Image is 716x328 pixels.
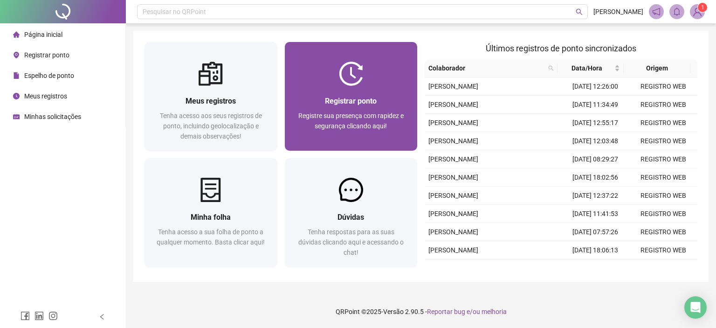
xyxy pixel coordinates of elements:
[561,77,629,96] td: [DATE] 12:26:00
[13,113,20,120] span: schedule
[629,187,697,205] td: REGISTRO WEB
[428,101,478,108] span: [PERSON_NAME]
[157,228,265,246] span: Tenha acesso a sua folha de ponto a qualquer momento. Basta clicar aqui!
[548,65,554,71] span: search
[629,168,697,187] td: REGISTRO WEB
[285,42,418,151] a: Registrar pontoRegistre sua presença com rapidez e segurança clicando aqui!
[428,246,478,254] span: [PERSON_NAME]
[126,295,716,328] footer: QRPoint © 2025 - 2.90.5 -
[325,97,377,105] span: Registrar ponto
[24,92,67,100] span: Meus registros
[561,150,629,168] td: [DATE] 08:29:27
[701,4,704,11] span: 1
[298,112,404,130] span: Registre sua presença com rapidez e segurança clicando aqui!
[160,112,262,140] span: Tenha acesso aos seus registros de ponto, incluindo geolocalização e demais observações!
[561,241,629,259] td: [DATE] 18:06:13
[21,311,30,321] span: facebook
[698,3,707,12] sup: Atualize o seu contato no menu Meus Dados
[337,213,364,222] span: Dúvidas
[629,223,697,241] td: REGISTRO WEB
[486,43,636,53] span: Últimos registros de ponto sincronizados
[13,52,20,58] span: environment
[561,114,629,132] td: [DATE] 12:55:17
[593,7,643,17] span: [PERSON_NAME]
[428,63,544,73] span: Colaborador
[24,72,74,79] span: Espelho de ponto
[13,93,20,99] span: clock-circle
[546,61,556,75] span: search
[13,72,20,79] span: file
[191,213,231,222] span: Minha folha
[285,158,418,267] a: DúvidasTenha respostas para as suas dúvidas clicando aqui e acessando o chat!
[428,192,478,199] span: [PERSON_NAME]
[24,113,81,120] span: Minhas solicitações
[561,168,629,187] td: [DATE] 18:02:56
[558,59,624,77] th: Data/Hora
[13,31,20,38] span: home
[428,174,478,181] span: [PERSON_NAME]
[629,259,697,278] td: REGISTRO WEB
[629,96,697,114] td: REGISTRO WEB
[561,132,629,150] td: [DATE] 12:03:48
[383,308,404,315] span: Versão
[34,311,44,321] span: linkedin
[561,63,613,73] span: Data/Hora
[298,228,404,256] span: Tenha respostas para as suas dúvidas clicando aqui e acessando o chat!
[428,137,478,145] span: [PERSON_NAME]
[428,119,478,126] span: [PERSON_NAME]
[561,259,629,278] td: [DATE] 12:37:58
[690,5,704,19] img: 94131
[428,210,478,217] span: [PERSON_NAME]
[145,42,277,151] a: Meus registrosTenha acesso aos seus registros de ponto, incluindo geolocalização e demais observa...
[428,228,478,236] span: [PERSON_NAME]
[428,83,478,90] span: [PERSON_NAME]
[24,51,69,59] span: Registrar ponto
[673,7,681,16] span: bell
[186,97,236,105] span: Meus registros
[652,7,661,16] span: notification
[561,96,629,114] td: [DATE] 11:34:49
[48,311,58,321] span: instagram
[145,158,277,267] a: Minha folhaTenha acesso a sua folha de ponto a qualquer momento. Basta clicar aqui!
[561,187,629,205] td: [DATE] 12:37:22
[427,308,507,315] span: Reportar bug e/ou melhoria
[428,155,478,163] span: [PERSON_NAME]
[99,314,105,320] span: left
[629,205,697,223] td: REGISTRO WEB
[24,31,62,38] span: Página inicial
[684,296,707,319] div: Open Intercom Messenger
[629,114,697,132] td: REGISTRO WEB
[561,223,629,241] td: [DATE] 07:57:26
[576,8,583,15] span: search
[624,59,690,77] th: Origem
[629,77,697,96] td: REGISTRO WEB
[629,241,697,259] td: REGISTRO WEB
[561,205,629,223] td: [DATE] 11:41:53
[629,132,697,150] td: REGISTRO WEB
[629,150,697,168] td: REGISTRO WEB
